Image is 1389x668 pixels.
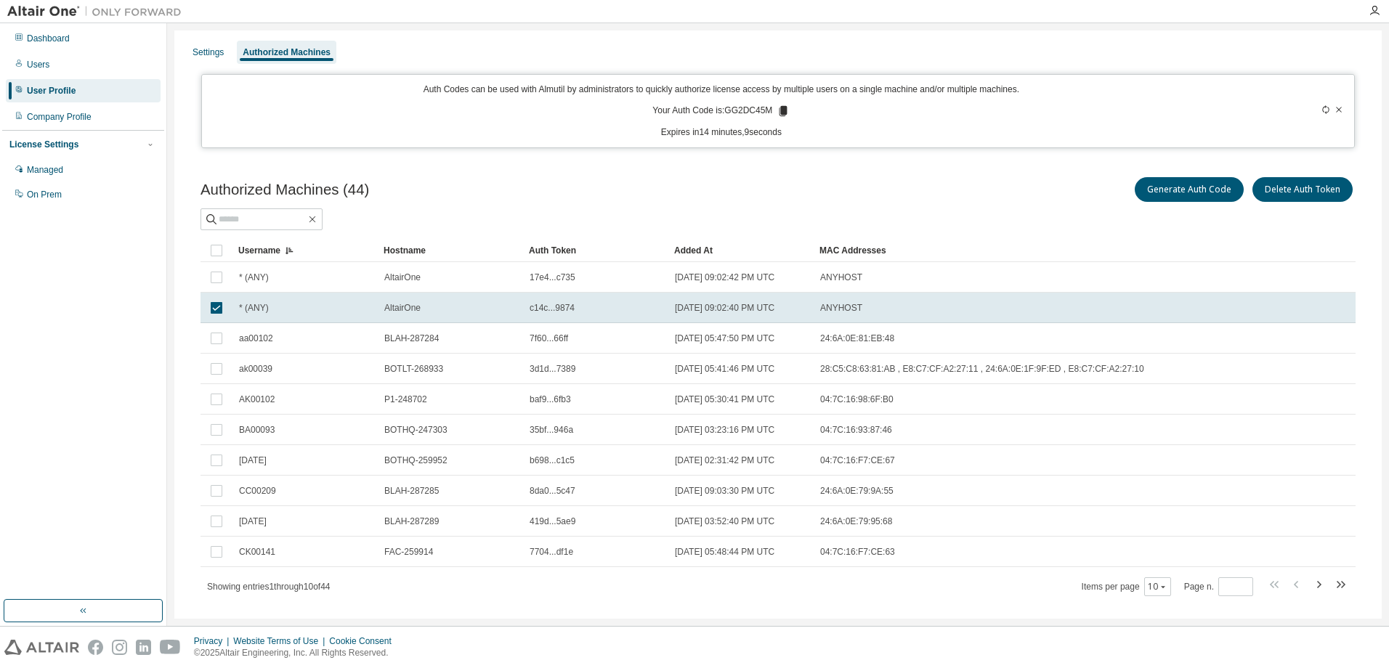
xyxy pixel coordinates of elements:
[530,302,575,314] span: c14c...9874
[675,516,774,527] span: [DATE] 03:52:40 PM UTC
[7,4,189,19] img: Altair One
[530,333,568,344] span: 7f60...66ff
[820,302,862,314] span: ANYHOST
[88,640,103,655] img: facebook.svg
[530,272,575,283] span: 17e4...c735
[239,546,275,558] span: CK00141
[384,424,448,436] span: BOTHQ-247303
[820,333,894,344] span: 24:6A:0E:81:EB:48
[9,139,78,150] div: License Settings
[674,239,808,262] div: Added At
[530,455,575,466] span: b698...c1c5
[207,582,331,592] span: Showing entries 1 through 10 of 44
[211,83,1233,96] p: Auth Codes can be used with Almutil by administrators to quickly authorize license access by mult...
[239,302,269,314] span: * (ANY)
[530,424,573,436] span: 35bf...946a
[239,455,267,466] span: [DATE]
[211,126,1233,139] p: Expires in 14 minutes, 9 seconds
[820,272,862,283] span: ANYHOST
[384,546,433,558] span: FAC-259914
[27,111,92,123] div: Company Profile
[384,485,439,497] span: BLAH-287285
[112,640,127,655] img: instagram.svg
[820,546,895,558] span: 04:7C:16:F7:CE:63
[1184,577,1253,596] span: Page n.
[239,516,267,527] span: [DATE]
[384,516,439,527] span: BLAH-287289
[819,239,1196,262] div: MAC Addresses
[675,272,774,283] span: [DATE] 09:02:42 PM UTC
[27,164,63,176] div: Managed
[820,516,892,527] span: 24:6A:0E:79:95:68
[384,394,427,405] span: P1-248702
[233,635,329,647] div: Website Terms of Use
[675,546,774,558] span: [DATE] 05:48:44 PM UTC
[675,424,774,436] span: [DATE] 03:23:16 PM UTC
[530,516,575,527] span: 419d...5ae9
[193,46,224,58] div: Settings
[384,239,517,262] div: Hostname
[27,85,76,97] div: User Profile
[384,272,421,283] span: AltairOne
[530,363,575,375] span: 3d1d...7389
[239,363,272,375] span: ak00039
[1252,177,1353,202] button: Delete Auth Token
[675,394,774,405] span: [DATE] 05:30:41 PM UTC
[239,272,269,283] span: * (ANY)
[243,46,331,58] div: Authorized Machines
[160,640,181,655] img: youtube.svg
[384,455,448,466] span: BOTHQ-259952
[1148,581,1167,592] button: 10
[239,333,273,344] span: aa00102
[820,424,892,436] span: 04:7C:16:93:87:46
[384,302,421,314] span: AltairOne
[652,105,790,118] p: Your Auth Code is: GG2DC45M
[820,363,1144,375] span: 28:C5:C8:63:81:AB , E8:C7:CF:A2:27:11 , 24:6A:0E:1F:9F:ED , E8:C7:CF:A2:27:10
[27,59,49,70] div: Users
[1135,177,1244,202] button: Generate Auth Code
[329,635,400,647] div: Cookie Consent
[820,455,895,466] span: 04:7C:16:F7:CE:67
[27,33,70,44] div: Dashboard
[4,640,79,655] img: altair_logo.svg
[530,546,573,558] span: 7704...df1e
[238,239,372,262] div: Username
[194,635,233,647] div: Privacy
[239,485,276,497] span: CC00209
[675,363,774,375] span: [DATE] 05:41:46 PM UTC
[1082,577,1171,596] span: Items per page
[820,394,894,405] span: 04:7C:16:98:6F:B0
[384,363,443,375] span: BOTLT-268933
[529,239,663,262] div: Auth Token
[675,455,774,466] span: [DATE] 02:31:42 PM UTC
[194,647,400,659] p: © 2025 Altair Engineering, Inc. All Rights Reserved.
[239,424,275,436] span: BA00093
[136,640,151,655] img: linkedin.svg
[384,333,439,344] span: BLAH-287284
[27,189,62,200] div: On Prem
[201,182,369,198] span: Authorized Machines (44)
[239,394,275,405] span: AK00102
[675,333,774,344] span: [DATE] 05:47:50 PM UTC
[675,302,774,314] span: [DATE] 09:02:40 PM UTC
[530,485,575,497] span: 8da0...5c47
[530,394,571,405] span: baf9...6fb3
[820,485,894,497] span: 24:6A:0E:79:9A:55
[675,485,774,497] span: [DATE] 09:03:30 PM UTC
